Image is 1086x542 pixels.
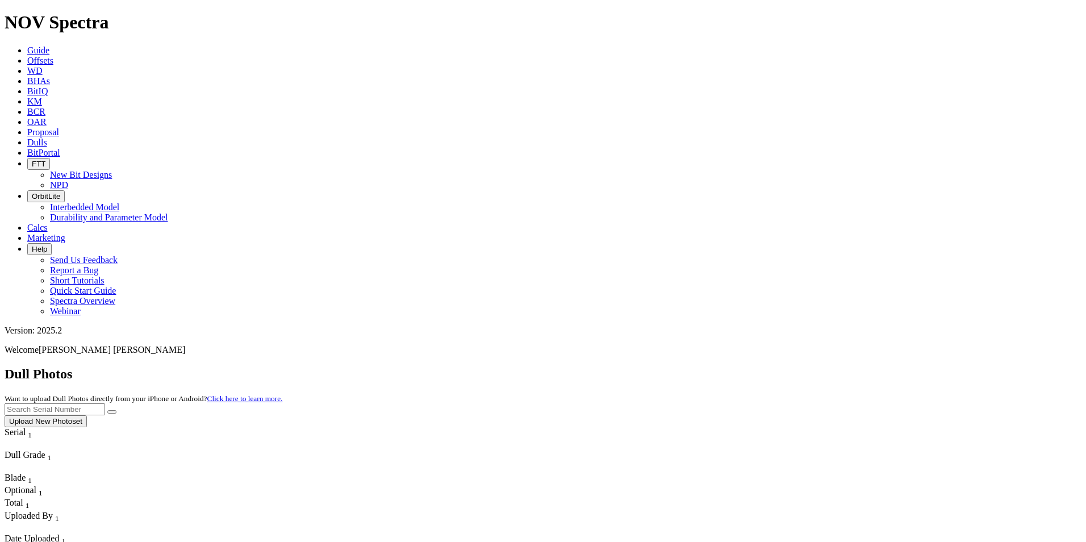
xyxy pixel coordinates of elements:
a: NPD [50,180,68,190]
small: Want to upload Dull Photos directly from your iPhone or Android? [5,394,282,403]
span: Sort None [48,450,52,460]
p: Welcome [5,345,1081,355]
div: Column Menu [5,523,111,533]
a: Marketing [27,233,65,243]
h2: Dull Photos [5,366,1081,382]
span: Sort None [55,511,59,520]
h1: NOV Spectra [5,12,1081,33]
span: OrbitLite [32,192,60,201]
a: WD [27,66,43,76]
div: Sort None [5,450,84,473]
div: Serial Sort None [5,427,53,440]
div: Sort None [5,473,44,485]
a: Webinar [50,306,81,316]
sub: 1 [39,489,43,497]
div: Version: 2025.2 [5,326,1081,336]
span: Help [32,245,47,253]
a: BCR [27,107,45,116]
a: BitIQ [27,86,48,96]
a: Send Us Feedback [50,255,118,265]
a: BitPortal [27,148,60,157]
a: Dulls [27,137,47,147]
a: Quick Start Guide [50,286,116,295]
div: Dull Grade Sort None [5,450,84,462]
div: Optional Sort None [5,485,44,498]
a: Guide [27,45,49,55]
sub: 1 [48,453,52,462]
div: Sort None [5,511,111,533]
span: [PERSON_NAME] [PERSON_NAME] [39,345,185,355]
a: OAR [27,117,47,127]
button: OrbitLite [27,190,65,202]
span: Uploaded By [5,511,53,520]
button: FTT [27,158,50,170]
span: Blade [5,473,26,482]
span: Sort None [26,498,30,507]
input: Search Serial Number [5,403,105,415]
span: Sort None [28,427,32,437]
a: Durability and Parameter Model [50,212,168,222]
span: Sort None [39,485,43,495]
a: Interbedded Model [50,202,119,212]
sub: 1 [26,502,30,510]
a: KM [27,97,42,106]
span: Sort None [28,473,32,482]
span: FTT [32,160,45,168]
a: Proposal [27,127,59,137]
div: Total Sort None [5,498,44,510]
a: Report a Bug [50,265,98,275]
a: Spectra Overview [50,296,115,306]
span: Dull Grade [5,450,45,460]
div: Column Menu [5,462,84,473]
sub: 1 [28,476,32,485]
div: Sort None [5,498,44,510]
sub: 1 [28,431,32,439]
div: Uploaded By Sort None [5,511,111,523]
a: Short Tutorials [50,276,105,285]
a: BHAs [27,76,50,86]
a: Offsets [27,56,53,65]
a: Calcs [27,223,48,232]
div: Sort None [5,485,44,498]
button: Help [27,243,52,255]
button: Upload New Photoset [5,415,87,427]
span: Serial [5,427,26,437]
div: Blade Sort None [5,473,44,485]
a: Click here to learn more. [207,394,283,403]
sub: 1 [55,514,59,523]
a: New Bit Designs [50,170,112,180]
span: Total [5,498,23,507]
div: Sort None [5,427,53,450]
div: Column Menu [5,440,53,450]
span: Optional [5,485,36,495]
